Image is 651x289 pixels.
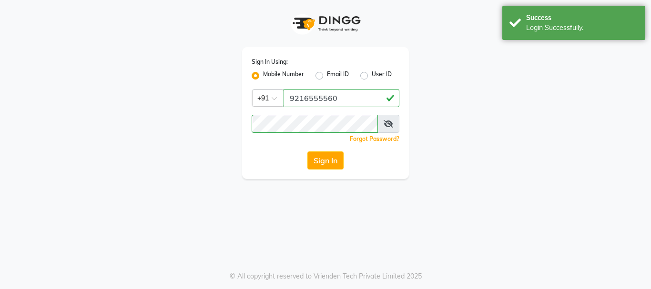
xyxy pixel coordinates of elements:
label: Sign In Using: [252,58,288,66]
label: Email ID [327,70,349,81]
button: Sign In [307,151,344,169]
input: Username [252,115,378,133]
div: Login Successfully. [526,23,638,33]
div: Success [526,13,638,23]
a: Forgot Password? [350,135,399,142]
label: Mobile Number [263,70,304,81]
label: User ID [372,70,392,81]
input: Username [284,89,399,107]
img: logo1.svg [287,10,364,38]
